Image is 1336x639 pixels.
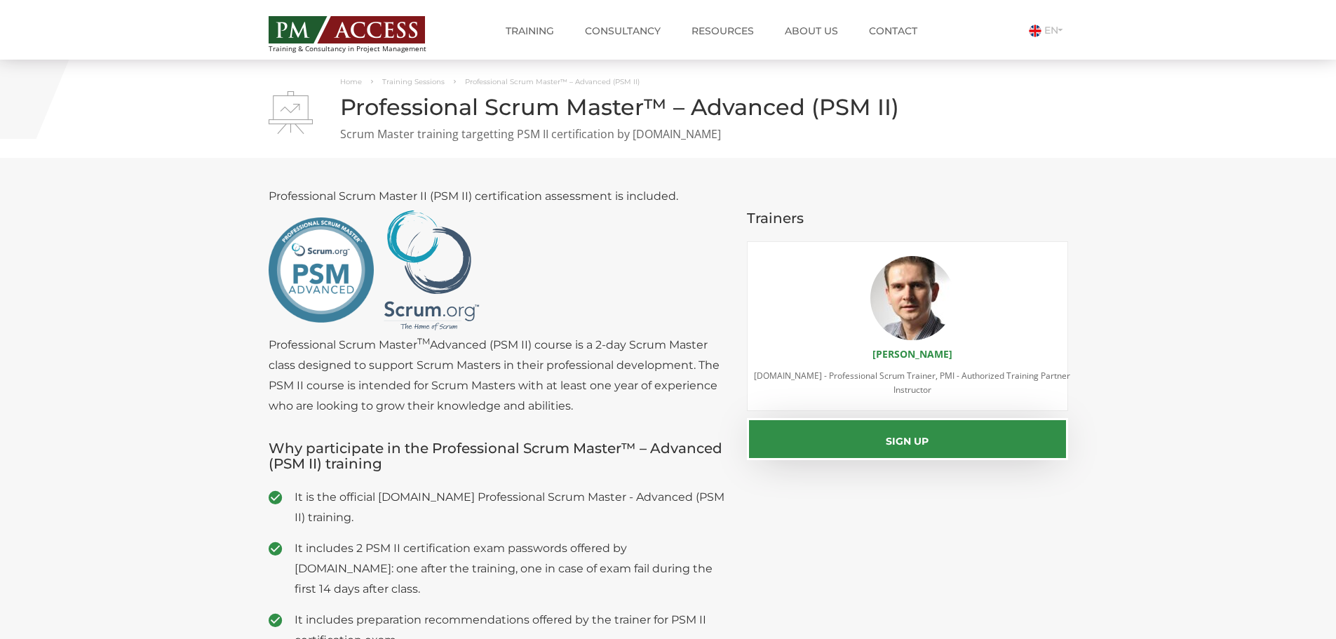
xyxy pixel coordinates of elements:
[269,45,453,53] span: Training & Consultancy in Project Management
[495,17,565,45] a: Training
[574,17,671,45] a: Consultancy
[1029,25,1041,37] img: Engleza
[747,210,1068,226] h3: Trainers
[465,77,640,86] span: Professional Scrum Master™ – Advanced (PSM II)
[269,91,313,134] img: Professional Scrum Master™ – Advanced (PSM II)
[269,16,425,43] img: PM ACCESS - Echipa traineri si consultanti certificati PMP: Narciss Popescu, Mihai Olaru, Monica ...
[295,538,727,599] span: It includes 2 PSM II certification exam passwords offered by [DOMAIN_NAME]: one after the trainin...
[1029,24,1068,36] a: EN
[269,186,727,416] p: Professional Scrum Master II (PSM II) certification assessment is included. Professional Scrum Ma...
[754,370,1070,396] span: [DOMAIN_NAME] - Professional Scrum Trainer, PMI - Authorized Training Partner Instructor
[269,12,453,53] a: Training & Consultancy in Project Management
[872,347,952,361] a: [PERSON_NAME]
[269,126,1068,142] p: Scrum Master training targetting PSM II certification by [DOMAIN_NAME]
[382,77,445,86] a: Training Sessions
[858,17,928,45] a: Contact
[774,17,849,45] a: About us
[269,95,1068,119] h1: Professional Scrum Master™ – Advanced (PSM II)
[681,17,764,45] a: Resources
[417,336,430,347] sup: TM
[269,440,727,471] h3: Why participate in the Professional Scrum Master™ – Advanced (PSM II) training
[747,418,1068,460] button: Sign up
[340,77,362,86] a: Home
[295,487,727,527] span: It is the official [DOMAIN_NAME] Professional Scrum Master - Advanced (PSM II) training.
